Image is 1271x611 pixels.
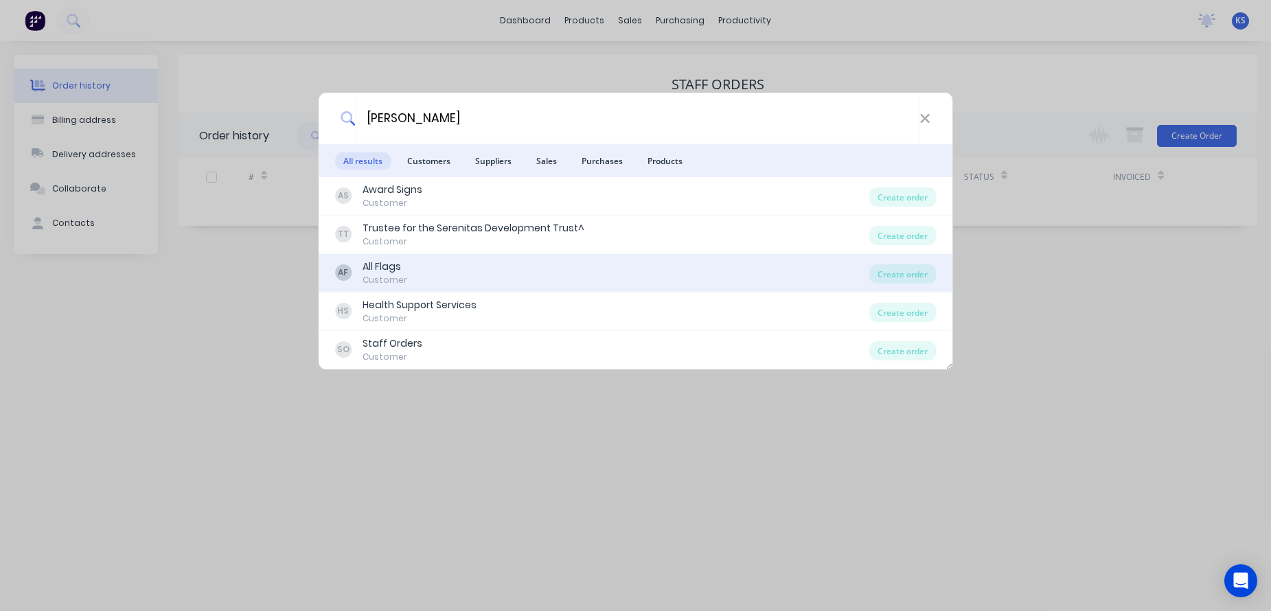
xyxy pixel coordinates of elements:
span: Customers [399,152,459,170]
div: Customer [363,312,477,325]
span: Products [639,152,691,170]
div: Create order [869,303,936,322]
div: Create order [869,264,936,284]
div: AF [335,264,352,281]
span: Sales [528,152,565,170]
div: SO [335,341,352,358]
div: Customer [363,235,584,248]
div: Create order [869,341,936,360]
div: Customer [363,351,422,363]
div: Trustee for the Serenitas Development Trust^ [363,221,584,235]
div: Staff Orders [363,336,422,351]
div: Award Signs [363,183,422,197]
div: Customer [363,274,407,286]
div: Create order [869,187,936,207]
div: Create order [869,226,936,245]
div: All Flags [363,260,407,274]
div: AS [335,187,352,204]
div: HS [335,303,352,319]
input: Start typing a customer or supplier name to create a new order... [355,93,919,144]
div: Health Support Services [363,298,477,312]
span: Suppliers [467,152,520,170]
div: Customer [363,197,422,209]
span: Purchases [573,152,631,170]
div: TT [335,226,352,242]
div: Open Intercom Messenger [1224,564,1257,597]
span: All results [335,152,391,170]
